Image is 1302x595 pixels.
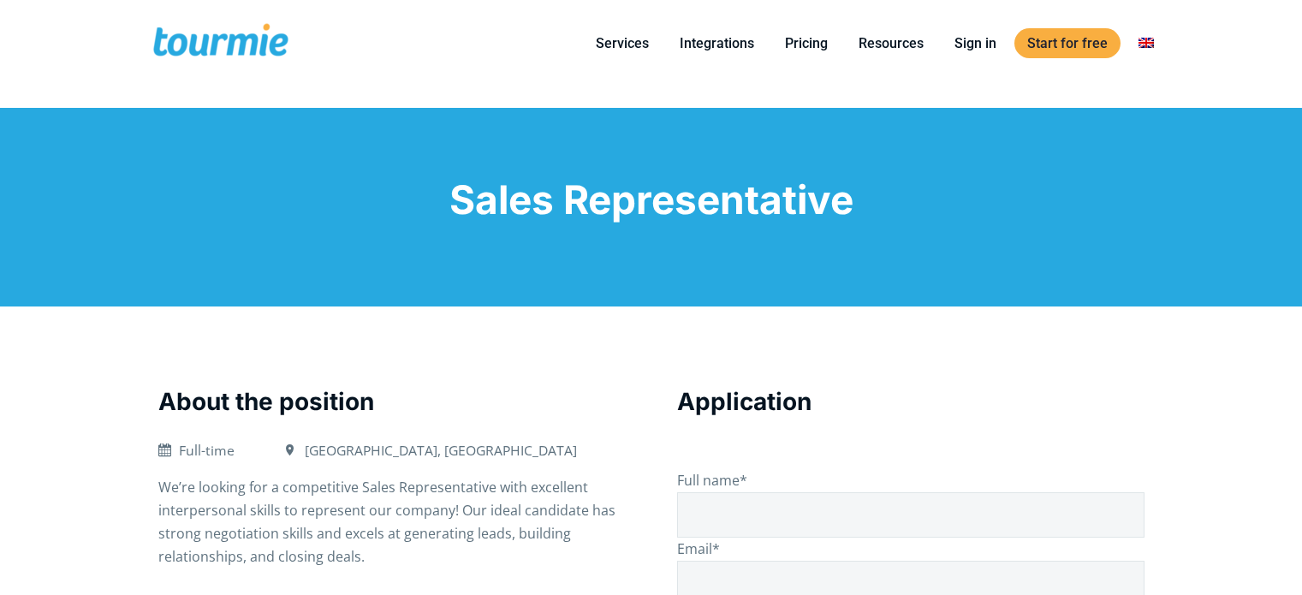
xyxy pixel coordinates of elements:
span:  [152,443,179,457]
a: Services [583,33,662,54]
label: Email* [677,539,1144,592]
h3: About the position [158,385,626,419]
div: Full-time [179,441,235,461]
a: Resources [846,33,936,54]
span: Sales Representative [449,176,853,223]
p: We’re looking for a competitive Sales Representative with excellent interpersonal skills to repre... [158,476,626,568]
h3: Application [677,385,1144,419]
span:  [277,443,305,457]
a: Integrations [667,33,767,54]
a: Pricing [772,33,841,54]
div: [GEOGRAPHIC_DATA], [GEOGRAPHIC_DATA] [305,441,577,461]
a: Start for free [1014,28,1121,58]
input: Full name* [677,492,1144,538]
label: Full name* [677,471,1144,523]
a: Sign in [942,33,1009,54]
